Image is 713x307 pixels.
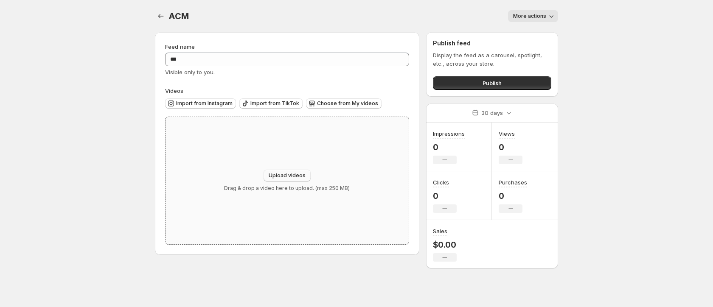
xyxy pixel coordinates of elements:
[269,172,306,179] span: Upload videos
[264,170,311,181] button: Upload videos
[433,191,457,201] p: 0
[176,100,233,107] span: Import from Instagram
[499,191,527,201] p: 0
[481,109,503,117] p: 30 days
[433,76,551,90] button: Publish
[433,227,447,235] h3: Sales
[168,11,188,21] span: ACM
[239,98,303,109] button: Import from TikTok
[499,129,515,138] h3: Views
[483,79,502,87] span: Publish
[165,43,195,50] span: Feed name
[224,185,350,192] p: Drag & drop a video here to upload. (max 250 MB)
[433,129,465,138] h3: Impressions
[433,39,551,47] h2: Publish feed
[165,87,183,94] span: Videos
[508,10,558,22] button: More actions
[155,10,167,22] button: Settings
[513,13,546,20] span: More actions
[250,100,299,107] span: Import from TikTok
[433,142,465,152] p: 0
[499,142,522,152] p: 0
[317,100,378,107] span: Choose from My videos
[433,240,457,250] p: $0.00
[165,98,236,109] button: Import from Instagram
[306,98,382,109] button: Choose from My videos
[499,178,527,187] h3: Purchases
[165,69,215,75] span: Visible only to you.
[433,51,551,68] p: Display the feed as a carousel, spotlight, etc., across your store.
[433,178,449,187] h3: Clicks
